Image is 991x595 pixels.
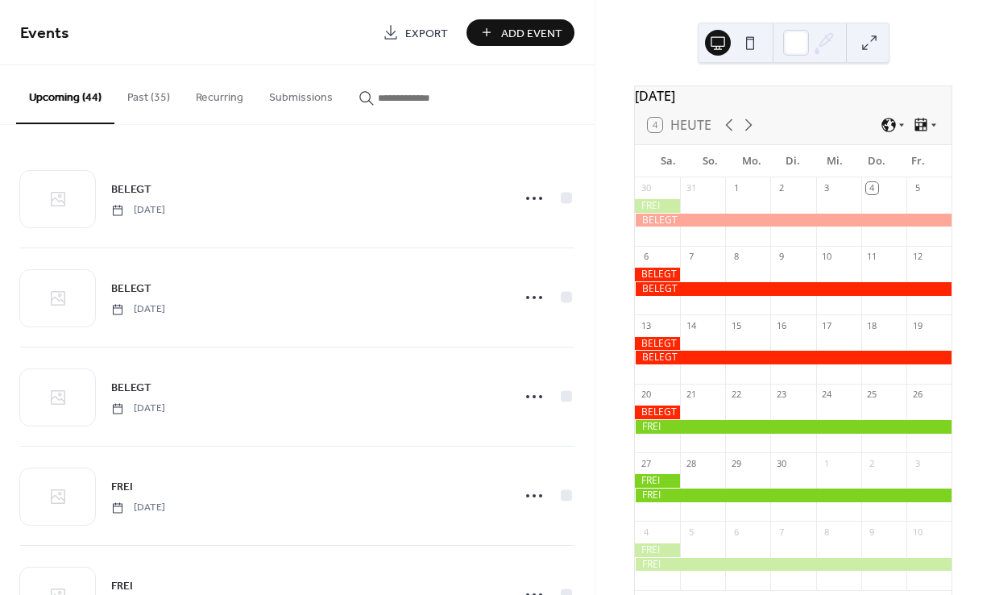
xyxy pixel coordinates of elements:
[640,319,652,331] div: 13
[911,526,923,538] div: 10
[111,279,151,297] a: BELEGT
[685,182,697,194] div: 31
[866,182,878,194] div: 4
[911,182,923,194] div: 5
[111,479,133,496] span: FREI
[685,319,697,331] div: 14
[20,18,69,49] span: Events
[640,457,652,469] div: 27
[775,182,787,194] div: 2
[635,282,952,296] div: BELEGT
[114,65,183,123] button: Past (35)
[731,145,773,177] div: Mo.
[635,268,680,281] div: BELEGT
[111,181,151,198] span: BELEGT
[773,145,815,177] div: Di.
[685,526,697,538] div: 5
[635,337,680,351] div: BELEGT
[730,526,742,538] div: 6
[635,86,952,106] div: [DATE]
[640,182,652,194] div: 30
[730,319,742,331] div: 15
[911,457,923,469] div: 3
[821,319,833,331] div: 17
[501,25,562,42] span: Add Event
[111,402,165,416] span: [DATE]
[690,145,732,177] div: So.
[685,389,697,401] div: 21
[866,526,878,538] div: 9
[635,214,952,227] div: BELEGT
[635,199,680,213] div: FREI
[635,489,952,502] div: FREI
[371,19,460,46] a: Export
[911,389,923,401] div: 26
[856,145,898,177] div: Do.
[821,251,833,263] div: 10
[111,378,151,397] a: BELEGT
[635,351,952,364] div: BELEGT
[111,302,165,317] span: [DATE]
[866,319,878,331] div: 18
[730,457,742,469] div: 29
[775,251,787,263] div: 9
[730,389,742,401] div: 22
[911,251,923,263] div: 12
[635,558,952,572] div: FREI
[866,457,878,469] div: 2
[775,457,787,469] div: 30
[111,281,151,297] span: BELEGT
[111,576,133,595] a: FREI
[821,457,833,469] div: 1
[814,145,856,177] div: Mi.
[640,251,652,263] div: 6
[183,65,256,123] button: Recurring
[635,420,952,434] div: FREI
[648,145,690,177] div: Sa.
[466,19,574,46] button: Add Event
[775,389,787,401] div: 23
[640,526,652,538] div: 4
[111,180,151,198] a: BELEGT
[866,251,878,263] div: 11
[111,477,133,496] a: FREI
[640,389,652,401] div: 20
[911,319,923,331] div: 19
[635,543,680,557] div: FREI
[730,182,742,194] div: 1
[256,65,346,123] button: Submissions
[685,251,697,263] div: 7
[775,526,787,538] div: 7
[897,145,939,177] div: Fr.
[821,182,833,194] div: 3
[111,203,165,218] span: [DATE]
[730,251,742,263] div: 8
[16,65,114,124] button: Upcoming (44)
[405,25,448,42] span: Export
[111,578,133,595] span: FREI
[775,319,787,331] div: 16
[866,389,878,401] div: 25
[111,501,165,515] span: [DATE]
[821,526,833,538] div: 8
[111,380,151,397] span: BELEGT
[821,389,833,401] div: 24
[685,457,697,469] div: 28
[635,474,680,488] div: FREI
[635,406,680,419] div: BELEGT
